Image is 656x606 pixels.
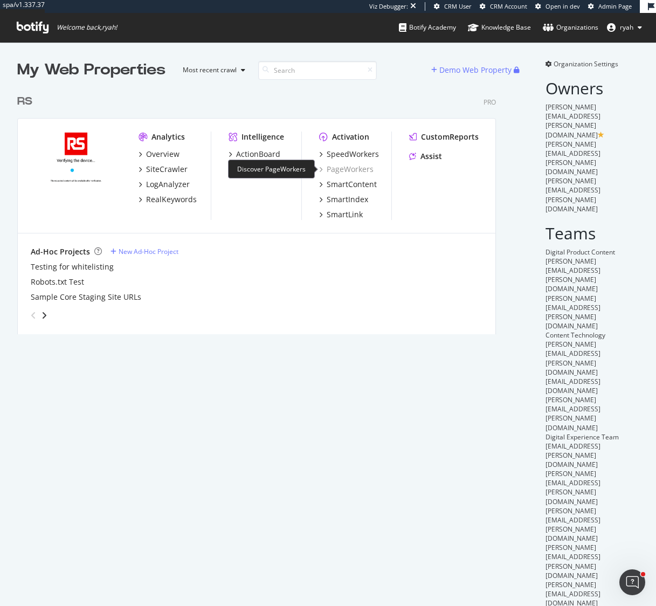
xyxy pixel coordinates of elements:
[439,65,512,75] div: Demo Web Property
[146,179,190,190] div: LogAnalyzer
[545,506,600,543] span: [PERSON_NAME][EMAIL_ADDRESS][PERSON_NAME][DOMAIN_NAME]
[31,132,121,204] img: www.alliedelec.com
[545,140,600,176] span: [PERSON_NAME][EMAIL_ADDRESS][PERSON_NAME][DOMAIN_NAME]
[545,247,639,257] div: Digital Product Content
[431,61,514,79] button: Demo Web Property
[554,59,618,68] span: Organization Settings
[258,61,377,80] input: Search
[31,246,90,257] div: Ad-Hoc Projects
[319,209,363,220] a: SmartLink
[228,160,315,178] div: Discover PageWorkers
[17,81,505,334] div: grid
[31,277,84,287] a: Robots.txt Test
[545,224,639,242] h2: Teams
[332,132,369,142] div: Activation
[139,194,197,205] a: RealKeywords
[146,164,188,175] div: SiteCrawler
[17,59,165,81] div: My Web Properties
[319,149,379,160] a: SpeedWorkers
[327,194,368,205] div: SmartIndex
[545,442,600,469] span: [EMAIL_ADDRESS][PERSON_NAME][DOMAIN_NAME]
[327,179,377,190] div: SmartContent
[545,176,600,213] span: [PERSON_NAME][EMAIL_ADDRESS][PERSON_NAME][DOMAIN_NAME]
[151,132,185,142] div: Analytics
[545,377,600,395] span: [EMAIL_ADDRESS][DOMAIN_NAME]
[327,149,379,160] div: SpeedWorkers
[545,543,600,580] span: [PERSON_NAME][EMAIL_ADDRESS][PERSON_NAME][DOMAIN_NAME]
[57,23,117,32] span: Welcome back, ryah !
[399,22,456,33] div: Botify Academy
[484,98,496,107] div: Pro
[545,79,639,97] h2: Owners
[468,22,531,33] div: Knowledge Base
[31,292,141,302] a: Sample Core Staging Site URLs
[545,330,639,340] div: Content Technology
[236,149,280,160] div: ActionBoard
[434,2,472,11] a: CRM User
[409,132,479,142] a: CustomReports
[319,179,377,190] a: SmartContent
[535,2,580,11] a: Open in dev
[421,132,479,142] div: CustomReports
[480,2,527,11] a: CRM Account
[146,194,197,205] div: RealKeywords
[319,164,374,175] a: PageWorkers
[229,149,280,160] a: ActionBoard
[545,102,600,139] span: [PERSON_NAME][EMAIL_ADDRESS][PERSON_NAME][DOMAIN_NAME]
[444,2,472,10] span: CRM User
[545,294,600,330] span: [PERSON_NAME][EMAIL_ADDRESS][PERSON_NAME][DOMAIN_NAME]
[40,310,48,321] div: angle-right
[545,2,580,10] span: Open in dev
[369,2,408,11] div: Viz Debugger:
[545,395,600,432] span: [PERSON_NAME][EMAIL_ADDRESS][PERSON_NAME][DOMAIN_NAME]
[598,19,651,36] button: ryah
[420,151,442,162] div: Assist
[139,149,179,160] a: Overview
[409,151,442,162] a: Assist
[598,2,632,10] span: Admin Page
[545,469,600,506] span: [PERSON_NAME][EMAIL_ADDRESS][PERSON_NAME][DOMAIN_NAME]
[545,257,600,293] span: [PERSON_NAME][EMAIL_ADDRESS][PERSON_NAME][DOMAIN_NAME]
[111,247,178,256] a: New Ad-Hoc Project
[119,247,178,256] div: New Ad-Hoc Project
[545,432,639,442] div: Digital Experience Team
[619,569,645,595] iframe: Intercom live chat
[31,261,114,272] a: Testing for whitelisting
[620,23,633,32] span: ryah
[431,65,514,74] a: Demo Web Property
[146,149,179,160] div: Overview
[139,164,188,175] a: SiteCrawler
[139,179,190,190] a: LogAnalyzer
[26,307,40,324] div: angle-left
[543,22,598,33] div: Organizations
[17,94,32,109] div: RS
[468,13,531,42] a: Knowledge Base
[327,209,363,220] div: SmartLink
[545,340,600,376] span: [PERSON_NAME][EMAIL_ADDRESS][PERSON_NAME][DOMAIN_NAME]
[543,13,598,42] a: Organizations
[588,2,632,11] a: Admin Page
[399,13,456,42] a: Botify Academy
[490,2,527,10] span: CRM Account
[319,194,368,205] a: SmartIndex
[183,67,237,73] div: Most recent crawl
[174,61,250,79] button: Most recent crawl
[17,94,37,109] a: RS
[241,132,284,142] div: Intelligence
